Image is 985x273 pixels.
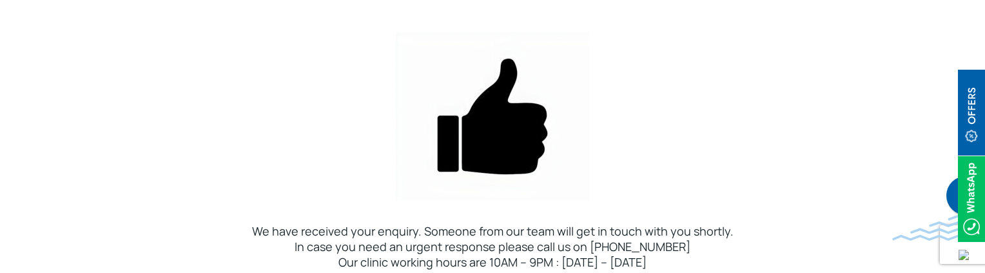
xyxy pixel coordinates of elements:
img: up-blue-arrow.svg [959,250,969,260]
img: bluewave [892,215,985,241]
a: Whatsappicon [958,190,985,205]
img: offerBt [958,70,985,156]
img: Whatsappicon [958,156,985,242]
img: thank you [396,32,589,201]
